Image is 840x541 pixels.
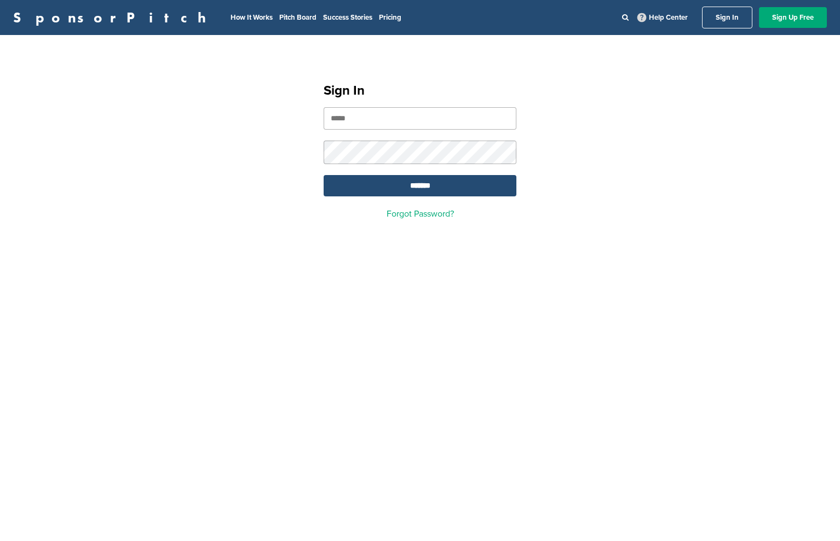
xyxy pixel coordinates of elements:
a: SponsorPitch [13,10,213,25]
a: Forgot Password? [387,208,454,219]
a: How It Works [231,13,273,22]
a: Sign In [702,7,752,28]
a: Sign Up Free [759,7,827,28]
h1: Sign In [324,81,516,101]
a: Success Stories [323,13,372,22]
a: Pricing [379,13,401,22]
a: Help Center [635,11,690,24]
a: Pitch Board [279,13,317,22]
